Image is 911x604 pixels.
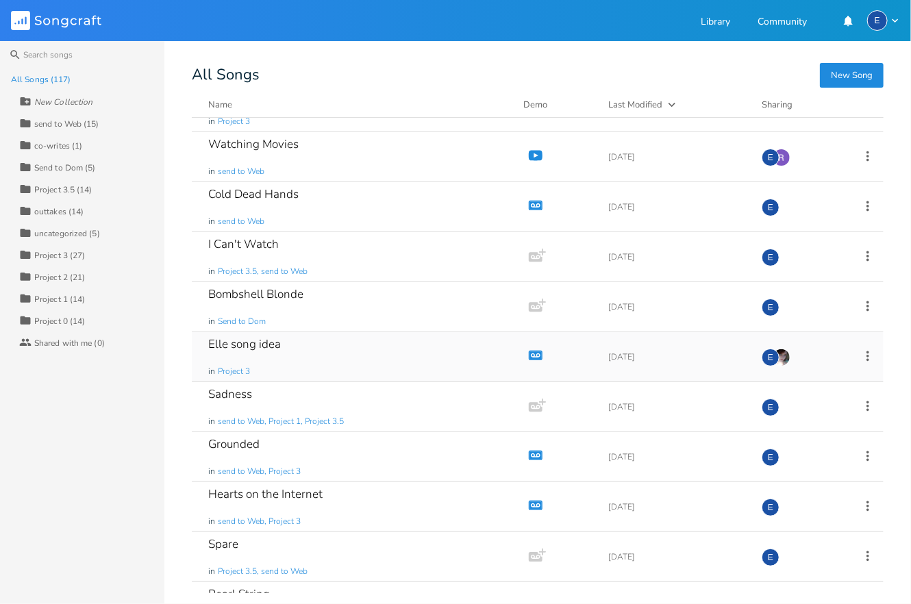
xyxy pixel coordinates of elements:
[192,68,884,81] div: All Songs
[208,438,260,450] div: Grounded
[608,203,745,211] div: [DATE]
[208,366,215,377] span: in
[208,488,323,500] div: Hearts on the Internet
[208,116,215,127] span: in
[34,207,84,216] div: outtakes (14)
[218,266,308,277] span: Project 3.5, send to Web
[701,17,730,29] a: Library
[208,98,507,112] button: Name
[11,75,71,84] div: All Songs (117)
[34,120,99,128] div: send to Web (15)
[773,149,790,166] img: Robert Learst
[773,349,790,366] img: Elle Morgan
[820,63,884,88] button: New Song
[762,98,844,112] div: Sharing
[608,553,745,561] div: [DATE]
[608,99,662,111] div: Last Modified
[762,349,779,366] div: Erin Nicole
[218,316,266,327] span: Send to Dom
[218,166,264,177] span: send to Web
[208,188,299,200] div: Cold Dead Hands
[208,238,279,250] div: I Can't Watch
[608,303,745,311] div: [DATE]
[608,453,745,461] div: [DATE]
[523,98,592,112] div: Demo
[762,399,779,416] div: Erin Nicole
[218,516,301,527] span: send to Web, Project 3
[34,317,85,325] div: Project 0 (14)
[758,17,807,29] a: Community
[208,288,303,300] div: Bombshell Blonde
[608,403,745,411] div: [DATE]
[218,466,301,477] span: send to Web, Project 3
[208,588,270,600] div: Pearl String
[608,353,745,361] div: [DATE]
[208,338,281,350] div: Elle song idea
[208,316,215,327] span: in
[218,116,250,127] span: Project 3
[34,339,105,347] div: Shared with me (0)
[208,516,215,527] span: in
[218,416,344,427] span: send to Web, Project 1, Project 3.5
[34,295,85,303] div: Project 1 (14)
[608,503,745,511] div: [DATE]
[208,99,232,111] div: Name
[208,538,238,550] div: Spare
[762,499,779,516] div: Erin Nicole
[762,549,779,566] div: Erin Nicole
[34,98,92,106] div: New Collection
[208,388,252,400] div: Sadness
[608,98,745,112] button: Last Modified
[867,10,888,31] div: Erin Nicole
[218,216,264,227] span: send to Web
[762,199,779,216] div: Erin Nicole
[208,138,299,150] div: Watching Movies
[608,153,745,161] div: [DATE]
[34,273,85,281] div: Project 2 (21)
[762,249,779,266] div: Erin Nicole
[34,164,96,172] div: Send to Dom (5)
[218,566,308,577] span: Project 3.5, send to Web
[218,366,250,377] span: Project 3
[34,229,100,238] div: uncategorized (5)
[208,416,215,427] span: in
[34,251,85,260] div: Project 3 (27)
[34,186,92,194] div: Project 3.5 (14)
[762,299,779,316] div: Erin Nicole
[208,266,215,277] span: in
[34,142,82,150] div: co-writes (1)
[208,166,215,177] span: in
[608,253,745,261] div: [DATE]
[762,149,779,166] div: Erin Nicole
[867,10,900,31] button: E
[762,449,779,466] div: Erin Nicole
[208,466,215,477] span: in
[208,566,215,577] span: in
[208,216,215,227] span: in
